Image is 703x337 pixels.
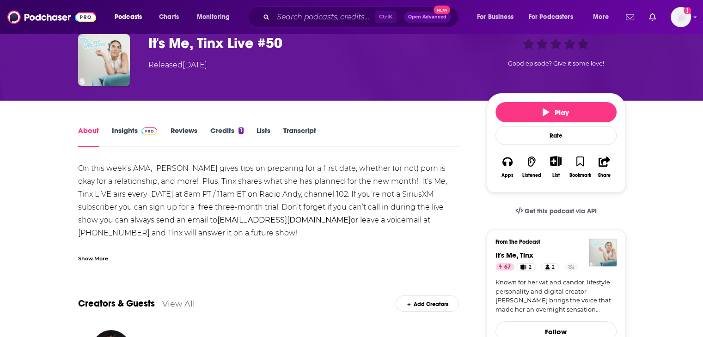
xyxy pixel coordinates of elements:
span: Get this podcast via API [525,207,596,215]
button: Listened [520,150,544,184]
div: List [552,172,560,178]
button: Apps [495,150,520,184]
svg: Add a profile image [684,7,691,14]
div: Bookmark [569,173,591,178]
button: open menu [471,10,525,24]
span: Podcasts [115,11,142,24]
img: It's Me, Tinx Live #50 [78,34,130,86]
span: 2 [529,263,532,272]
button: open menu [587,10,620,24]
a: Known for her wit and candor, lifestyle personality and digital creator [PERSON_NAME] brings the ... [495,278,617,314]
span: Monitoring [197,11,230,24]
div: Show More ButtonList [544,150,568,184]
h3: From The Podcast [495,239,609,245]
a: Lists [257,126,270,147]
a: Reviews [170,126,197,147]
button: Show profile menu [671,7,691,27]
a: Show notifications dropdown [622,9,638,25]
a: 67 [495,263,514,271]
button: open menu [108,10,154,24]
div: Listened [522,173,541,178]
img: Podchaser - Follow, Share and Rate Podcasts [7,8,96,26]
div: Released [DATE] [148,60,207,71]
img: It's Me, Tinx [589,239,617,266]
div: Rate [495,126,617,145]
h1: It's Me, Tinx Live #50 [148,34,472,52]
button: Play [495,102,617,122]
span: 2 [552,263,555,272]
a: Get this podcast via API [508,200,604,223]
a: About [78,126,99,147]
a: Charts [153,10,184,24]
img: User Profile [671,7,691,27]
a: View All [162,299,195,308]
button: Bookmark [568,150,592,184]
button: open menu [190,10,242,24]
span: Logged in as maryalyson [671,7,691,27]
a: It's Me, Tinx [495,251,533,259]
div: Apps [501,173,513,178]
span: Ctrl K [375,11,397,23]
span: Play [543,108,569,117]
button: Open AdvancedNew [404,12,451,23]
span: For Podcasters [529,11,573,24]
span: Charts [159,11,179,24]
input: Search podcasts, credits, & more... [273,10,375,24]
a: Show notifications dropdown [645,9,660,25]
a: InsightsPodchaser Pro [112,126,158,147]
a: Transcript [283,126,316,147]
div: On this week’s AMA, [PERSON_NAME] gives tips on preparing for a first date, whether (or not) porn... [78,162,459,330]
div: 1 [238,127,243,134]
strong: [EMAIL_ADDRESS][DOMAIN_NAME] [217,216,351,224]
span: New [434,6,450,14]
button: Show More Button [546,156,565,166]
a: 2 [541,263,559,271]
span: Good episode? Give it some love! [508,60,604,67]
span: More [593,11,609,24]
span: 67 [504,263,511,272]
div: Share [598,173,611,178]
button: open menu [523,10,587,24]
button: Share [592,150,616,184]
span: For Business [477,11,513,24]
div: Add Creators [396,295,459,312]
img: Podchaser Pro [141,127,158,135]
span: Open Advanced [408,15,446,19]
a: Credits1 [210,126,243,147]
a: Creators & Guests [78,298,155,309]
a: 2 [516,263,535,271]
div: Search podcasts, credits, & more... [257,6,467,28]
